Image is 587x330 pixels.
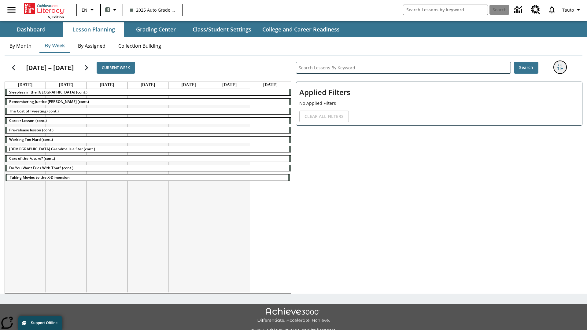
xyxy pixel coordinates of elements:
[9,156,55,161] span: Cars of the Future? (cont.)
[9,108,59,114] span: The Cost of Tweeting (cont.)
[18,316,62,330] button: Support Offline
[299,100,579,106] p: No Applied Filters
[9,165,73,170] span: Do You Want Fries With That? (cont.)
[113,38,166,53] button: Collection Building
[10,175,70,180] span: Taking Movies to the X-Dimension
[403,5,488,15] input: search field
[73,38,110,53] button: By Assigned
[17,82,34,88] a: August 18, 2025
[5,99,291,105] div: Remembering Justice O'Connor (cont.)
[560,4,585,15] button: Profile/Settings
[79,4,98,15] button: Language: EN, Select a language
[48,15,64,19] span: NJ Edition
[5,156,291,162] div: Cars of the Future? (cont.)
[544,2,560,18] a: Notifications
[106,6,109,13] span: B
[299,85,579,100] h2: Applied Filters
[63,22,124,37] button: Lesson Planning
[180,82,197,88] a: August 22, 2025
[5,89,291,95] div: Sleepless in the Animal Kingdom (cont.)
[103,4,121,15] button: Boost Class color is gray green. Change class color
[257,308,330,323] img: Achieve3000 Differentiate Accelerate Achieve
[2,1,20,19] button: Open side menu
[5,118,291,124] div: Career Lesson (cont.)
[9,118,47,123] span: Career Lesson (cont.)
[6,174,290,181] div: Taking Movies to the X-Dimension
[5,146,291,152] div: South Korean Grandma Is a Star (cont.)
[139,82,156,88] a: August 21, 2025
[262,82,279,88] a: August 24, 2025
[296,82,582,126] div: Applied Filters
[291,54,582,294] div: Search
[97,62,135,74] button: Current Week
[6,60,21,75] button: Previous
[9,146,95,152] span: South Korean Grandma Is a Star (cont.)
[1,22,62,37] button: Dashboard
[188,22,256,37] button: Class/Student Settings
[24,2,64,15] a: Home
[527,2,544,18] a: Resource Center, Will open in new tab
[221,82,238,88] a: August 23, 2025
[98,82,115,88] a: August 20, 2025
[5,165,291,171] div: Do You Want Fries With That? (cont.)
[58,82,75,88] a: August 19, 2025
[26,64,74,71] h2: [DATE] – [DATE]
[514,62,538,74] button: Search
[9,90,87,95] span: Sleepless in the Animal Kingdom (cont.)
[125,22,186,37] button: Grading Center
[79,60,94,75] button: Next
[5,108,291,114] div: The Cost of Tweeting (cont.)
[24,2,64,19] div: Home
[9,127,54,133] span: Pre-release lesson (cont.)
[31,321,57,325] span: Support Offline
[5,137,291,143] div: Working Too Hard (cont.)
[130,7,175,13] span: 2025 Auto Grade 1 B
[511,2,527,18] a: Data Center
[562,7,574,13] span: Tauto
[5,38,36,53] button: By Month
[5,127,291,133] div: Pre-release lesson (cont.)
[257,22,345,37] button: College and Career Readiness
[39,38,70,53] button: By Week
[296,62,511,73] input: Search Lessons By Keyword
[9,137,53,142] span: Working Too Hard (cont.)
[82,7,87,13] span: EN
[9,99,89,104] span: Remembering Justice O'Connor (cont.)
[554,61,566,73] button: Filters Side menu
